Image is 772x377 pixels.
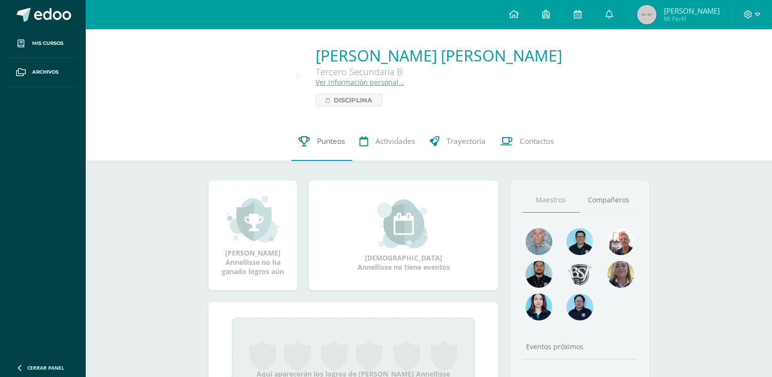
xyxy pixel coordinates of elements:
[522,188,580,213] a: Maestros
[637,5,657,24] img: 45x45
[566,294,593,320] img: bed227fd71c3b57e9e7cc03a323db735.png
[226,195,280,243] img: achievement_small.png
[607,228,634,255] img: b91405600618b21788a2d1d269212df6.png
[32,40,63,47] span: Mis cursos
[447,136,486,146] span: Trayectoria
[316,66,562,78] div: Tercero Secundaria B
[422,122,493,161] a: Trayectoria
[352,122,422,161] a: Actividades
[8,58,78,87] a: Archivos
[316,94,382,106] a: Disciplina
[526,228,552,255] img: 55ac31a88a72e045f87d4a648e08ca4b.png
[664,15,720,23] span: Mi Perfil
[355,199,452,272] div: [DEMOGRAPHIC_DATA] Annellisse no tiene eventos
[317,136,345,146] span: Punteos
[664,6,720,16] span: [PERSON_NAME]
[8,29,78,58] a: Mis cursos
[566,261,593,288] img: d483e71d4e13296e0ce68ead86aec0b8.png
[334,94,372,106] span: Disciplina
[291,122,352,161] a: Punteos
[580,188,637,213] a: Compañeros
[522,342,637,351] div: Eventos próximos
[376,136,415,146] span: Actividades
[520,136,554,146] span: Contactos
[526,261,552,288] img: 2207c9b573316a41e74c87832a091651.png
[218,195,287,276] div: [PERSON_NAME] Annellisse no ha ganado logros aún
[377,199,430,248] img: event_small.png
[316,78,404,87] a: Ver información personal...
[607,261,634,288] img: aa9857ee84d8eb936f6c1e33e7ea3df6.png
[526,294,552,320] img: 1f9df8322dc8a4a819c6562ad5c2ddfe.png
[316,45,562,66] a: [PERSON_NAME] [PERSON_NAME]
[27,364,64,371] span: Cerrar panel
[493,122,561,161] a: Contactos
[566,228,593,255] img: d220431ed6a2715784848fdc026b3719.png
[32,68,58,76] span: Archivos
